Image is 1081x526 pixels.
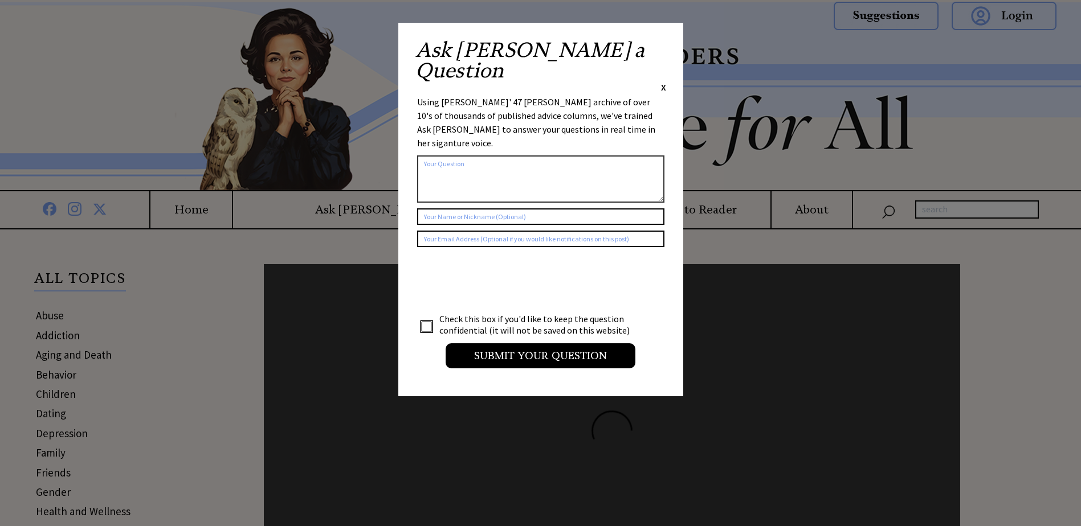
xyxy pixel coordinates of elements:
span: X [661,81,666,93]
h2: Ask [PERSON_NAME] a Question [415,40,666,81]
div: Using [PERSON_NAME]' 47 [PERSON_NAME] archive of over 10's of thousands of published advice colum... [417,95,664,150]
iframe: reCAPTCHA [417,258,590,303]
td: Check this box if you'd like to keep the question confidential (it will not be saved on this webs... [439,313,641,336]
input: Your Name or Nickname (Optional) [417,208,664,225]
input: Submit your Question [446,343,635,368]
input: Your Email Address (Optional if you would like notifications on this post) [417,231,664,247]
